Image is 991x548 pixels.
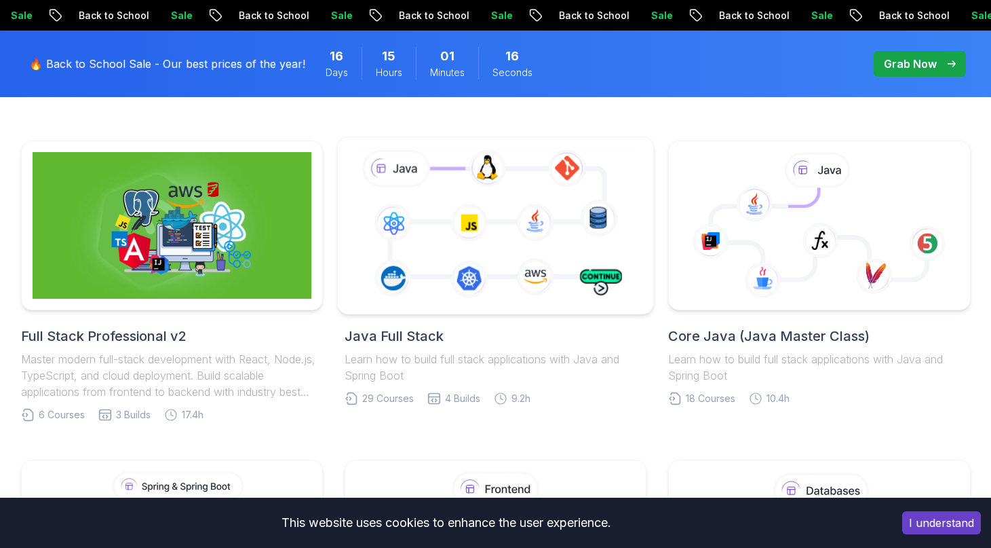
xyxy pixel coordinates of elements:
span: 15 Hours [382,47,395,66]
p: 🔥 Back to School Sale - Our best prices of the year! [29,56,305,72]
span: 6 Courses [39,408,85,422]
p: Master modern full-stack development with React, Node.js, TypeScript, and cloud deployment. Build... [21,351,323,400]
span: 17.4h [182,408,203,422]
p: Back to School [707,9,799,22]
p: Back to School [227,9,319,22]
p: Sale [639,9,682,22]
h2: Core Java (Java Master Class) [668,327,970,346]
span: Seconds [492,66,532,79]
span: 16 Seconds [505,47,519,66]
p: Grab Now [884,56,937,72]
p: Learn how to build full stack applications with Java and Spring Boot [345,351,646,384]
p: Back to School [66,9,159,22]
span: Minutes [430,66,465,79]
span: Days [326,66,348,79]
span: 18 Courses [686,392,735,405]
h2: Java Full Stack [345,327,646,346]
span: 1 Minutes [440,47,454,66]
span: 9.2h [511,392,530,405]
span: 16 Days [330,47,343,66]
p: Sale [479,9,522,22]
p: Sale [799,9,842,22]
p: Learn how to build full stack applications with Java and Spring Boot [668,351,970,384]
img: Full Stack Professional v2 [33,152,311,299]
a: Core Java (Java Master Class)Learn how to build full stack applications with Java and Spring Boot... [668,141,970,405]
p: Sale [319,9,362,22]
p: Back to School [387,9,479,22]
p: Sale [159,9,202,22]
h2: Full Stack Professional v2 [21,327,323,346]
span: 4 Builds [445,392,480,405]
a: Java Full StackLearn how to build full stack applications with Java and Spring Boot29 Courses4 Bu... [345,141,646,405]
span: Hours [376,66,402,79]
div: This website uses cookies to enhance the user experience. [10,508,882,538]
span: 29 Courses [362,392,414,405]
span: 10.4h [766,392,790,405]
p: Back to School [867,9,959,22]
button: Accept cookies [902,511,981,534]
p: Back to School [547,9,639,22]
a: Full Stack Professional v2Full Stack Professional v2Master modern full-stack development with Rea... [21,141,323,422]
span: 3 Builds [116,408,151,422]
